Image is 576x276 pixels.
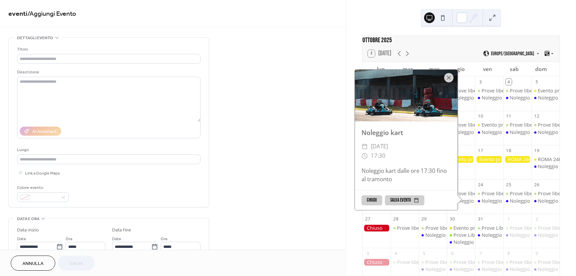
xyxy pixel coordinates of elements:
div: 7 [478,250,484,256]
div: Prove libere [454,122,481,128]
div: 30 [449,216,455,222]
div: Noleggio kart [447,266,475,273]
div: Noleggio kart [482,94,512,101]
div: Noleggio kart [503,198,531,204]
div: ottobre 2025 [362,36,560,46]
div: Prove libere [510,122,537,128]
div: Noleggio kart [475,129,503,136]
div: ROMA 24H WEK 2025 [531,156,560,163]
div: Noleggio kart [482,266,512,273]
div: Prove libere [510,190,537,197]
div: Prove libere [419,225,447,231]
div: Noleggio kart [419,266,447,273]
div: Noleggio kart [454,129,484,136]
div: Noleggio kart [531,94,560,101]
div: Noleggio kart [531,163,560,170]
button: Salva evento [385,195,424,205]
span: Link a Google Maps [25,170,60,177]
div: 24 [478,182,484,188]
div: Prove libere [454,87,481,94]
div: 11 [506,113,512,119]
span: Data e ora [17,215,39,222]
div: 29 [421,216,427,222]
div: Noleggio kart [475,266,503,273]
div: Noleggio kart [454,198,484,204]
div: Noleggio kart dalle ore 17:30 fino al tramonto [355,166,458,183]
div: Titolo [17,46,199,53]
div: 31 [478,216,484,222]
span: [DATE] [371,142,388,151]
div: Noleggio kart [503,232,531,238]
div: Noleggio kart [454,266,484,273]
div: Descrizione [17,69,199,76]
div: 17 [478,147,484,153]
div: Prove libere [475,259,503,266]
div: Noleggio kart [503,129,531,136]
div: Evento privato [454,225,486,231]
div: Prove libere [454,190,481,197]
div: 4 [506,79,512,85]
div: 9 [534,250,540,256]
div: Prove libere [482,259,509,266]
div: ROMA 24H WEK 2025 [503,156,531,163]
div: Noleggio kart [531,129,560,136]
div: Noleggio kart [538,198,569,204]
div: 3 [478,79,484,85]
div: 4 [393,250,399,256]
div: 19 [534,147,540,153]
div: mar [394,62,421,76]
div: Noleggio kart [475,232,503,238]
div: Prove libere [531,259,560,266]
div: dom [527,62,554,76]
button: Annulla [11,256,55,271]
div: Noleggio kart [510,266,541,273]
div: Noleggio kart [503,266,531,273]
div: Noleggio kart [447,239,475,246]
span: Europe/[GEOGRAPHIC_DATA] [491,51,534,56]
div: Data inizio [17,227,39,234]
div: 27 [365,216,371,222]
div: 10 [478,113,484,119]
div: Luogo [17,146,199,153]
div: Prove libere [503,122,531,128]
div: sab [501,62,528,76]
div: Noleggio kart [475,94,503,101]
div: Prove libere [531,190,560,197]
div: Prove libere [503,87,531,94]
div: Prove libere [538,190,565,197]
div: Prove libere [503,190,531,197]
div: Prove libere [391,225,419,231]
div: Noleggio kart [531,198,560,204]
div: Evento privato [475,156,503,163]
span: 17:30 [371,151,386,161]
div: Prove libere [425,225,453,231]
div: Prove libere [475,190,503,197]
div: ven [474,62,501,76]
div: 8 [506,250,512,256]
div: Evento privato [475,122,503,128]
div: Prove libere [454,259,481,266]
div: 5 [534,79,540,85]
div: Chiuso [362,259,391,266]
div: Noleggio kart [419,232,447,238]
div: Evento privato [531,87,560,94]
span: / Aggiungi Evento [27,7,76,20]
div: Prove libere [482,190,509,197]
div: Evento privato [538,87,571,94]
div: Prove libere [503,259,531,266]
div: Noleggio kart [538,129,569,136]
div: Noleggio kart [482,198,512,204]
span: Ora [66,235,72,243]
button: Chiudi [361,195,382,205]
div: Noleggio kart [510,94,541,101]
div: Noleggio kart [538,94,569,101]
div: 2 [534,216,540,222]
div: Prove libere [538,259,565,266]
div: 28 [393,216,399,222]
div: 18 [506,147,512,153]
div: Data fine [112,227,131,234]
div: Prove Libere [447,232,475,238]
div: 12 [534,113,540,119]
div: mer [421,62,448,76]
div: Prove libere [538,122,565,128]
